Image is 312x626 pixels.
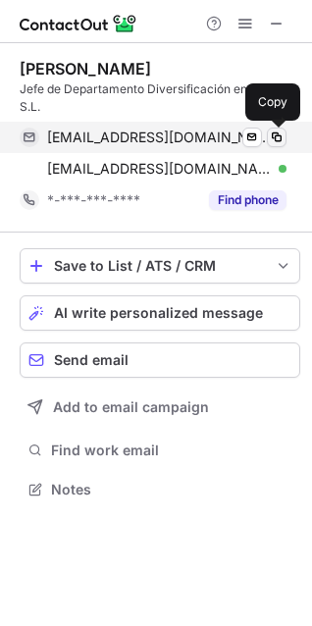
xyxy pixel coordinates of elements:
button: Find work email [20,437,300,464]
img: ContactOut v5.3.10 [20,12,137,35]
span: AI write personalized message [54,305,263,321]
div: [PERSON_NAME] [20,59,151,78]
button: AI write personalized message [20,295,300,331]
span: Notes [51,481,292,498]
span: [EMAIL_ADDRESS][DOMAIN_NAME] [47,160,272,178]
span: Send email [54,352,129,368]
span: Find work email [51,442,292,459]
button: Send email [20,342,300,378]
button: Reveal Button [209,190,286,210]
div: Jefe de Departamento Diversificación en Modi S.L. [20,80,300,116]
button: Add to email campaign [20,390,300,425]
span: Add to email campaign [53,399,209,415]
div: Save to List / ATS / CRM [54,258,266,274]
button: Notes [20,476,300,503]
button: save-profile-one-click [20,248,300,284]
span: [EMAIL_ADDRESS][DOMAIN_NAME] [47,129,272,146]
